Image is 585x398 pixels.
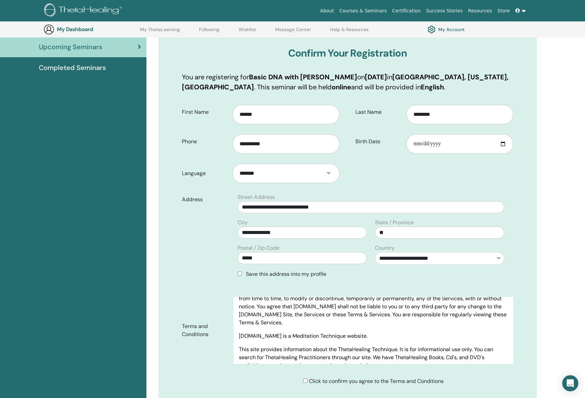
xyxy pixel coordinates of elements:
[249,73,357,81] b: Basic DNA with [PERSON_NAME]
[177,106,233,118] label: First Name
[239,345,508,370] p: This site provides information about the ThetaHealing Technique. It is for informational use only...
[238,244,279,252] label: Postal / Zip Code
[365,73,387,81] b: [DATE]
[182,72,514,92] p: You are registering for on in . This seminar will be held and will be provided in .
[421,83,444,91] b: English
[177,167,233,180] label: Language
[57,26,124,32] h3: My Dashboard
[350,135,406,148] label: Birth Date
[238,219,248,227] label: City
[39,42,102,52] span: Upcoming Seminars
[182,47,514,59] h3: Confirm Your Registration
[330,27,369,37] a: Help & Resources
[239,27,256,37] a: Wishlist
[239,278,508,327] p: [DOMAIN_NAME] reserves the right to change the terms and services from time to time, without noti...
[239,332,508,340] p: [DOMAIN_NAME] is a Meditation Technique website.
[375,244,395,252] label: Country
[140,27,180,37] a: My ThetaLearning
[495,5,513,17] a: Store
[317,5,336,17] a: About
[562,375,578,391] div: Open Intercom Messenger
[39,63,106,73] span: Completed Seminars
[275,27,311,37] a: Message Center
[350,106,406,118] label: Last Name
[309,378,444,385] span: Click to confirm you agree to the Terms and Conditions
[177,320,234,341] label: Terms and Conditions
[177,135,233,148] label: Phone
[424,5,465,17] a: Success Stories
[177,193,234,206] label: Address
[199,27,219,37] a: Following
[337,5,390,17] a: Courses & Seminars
[332,83,351,91] b: online
[182,73,509,91] b: [GEOGRAPHIC_DATA], [US_STATE], [GEOGRAPHIC_DATA]
[389,5,423,17] a: Certification
[428,24,465,35] a: My Account
[246,270,326,277] span: Save this address into my profile
[44,24,54,35] img: generic-user-icon.jpg
[465,5,495,17] a: Resources
[44,3,124,18] img: logo.png
[375,219,414,227] label: State / Province
[428,24,436,35] img: cog.svg
[238,193,275,201] label: Street Address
